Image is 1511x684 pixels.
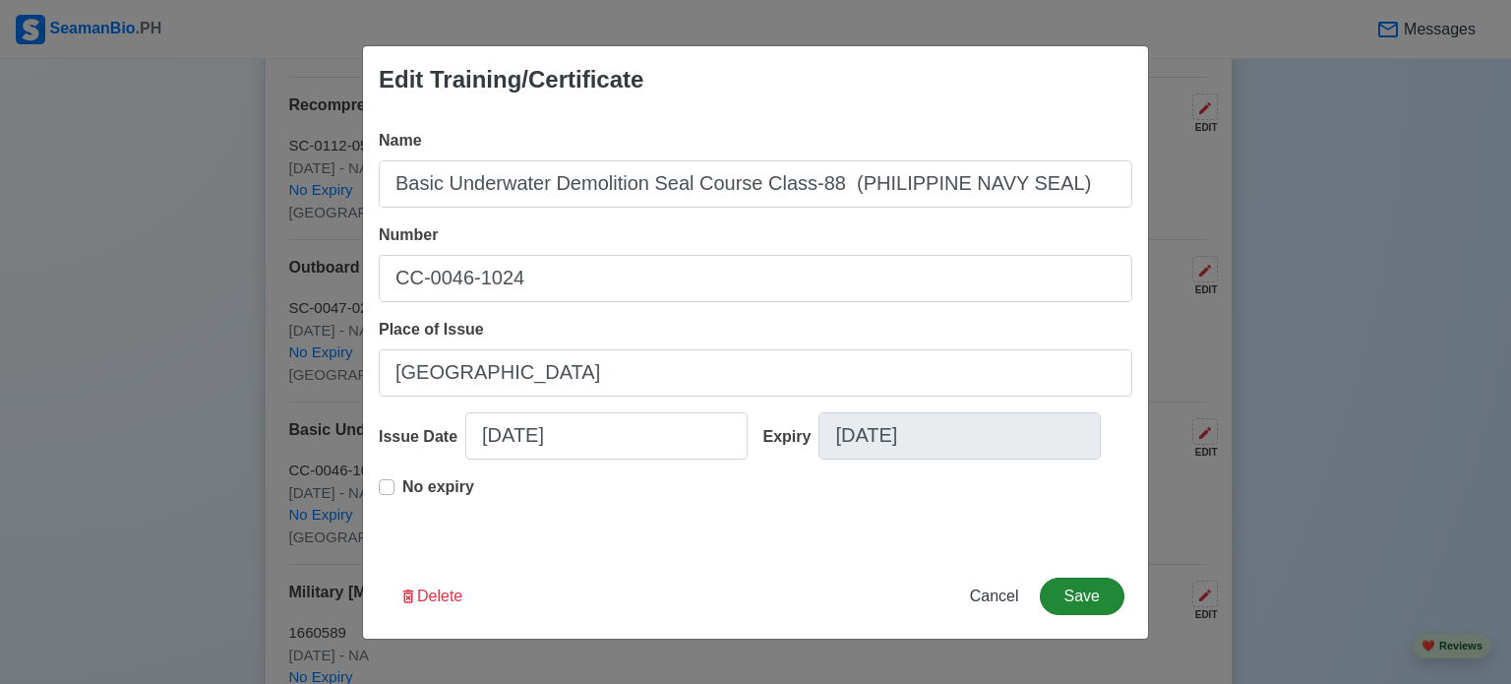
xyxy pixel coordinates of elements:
[957,578,1032,615] button: Cancel
[379,425,465,449] div: Issue Date
[970,588,1019,604] span: Cancel
[763,425,819,449] div: Expiry
[379,160,1132,208] input: Ex: COP Medical First Aid (VI/4)
[1040,578,1124,615] button: Save
[379,349,1132,397] input: Ex: Cebu City
[379,132,422,149] span: Name
[379,226,438,243] span: Number
[402,475,474,499] p: No expiry
[379,62,643,97] div: Edit Training/Certificate
[379,255,1132,302] input: Ex: COP1234567890W or NA
[387,578,475,615] button: Delete
[379,321,484,338] span: Place of Issue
